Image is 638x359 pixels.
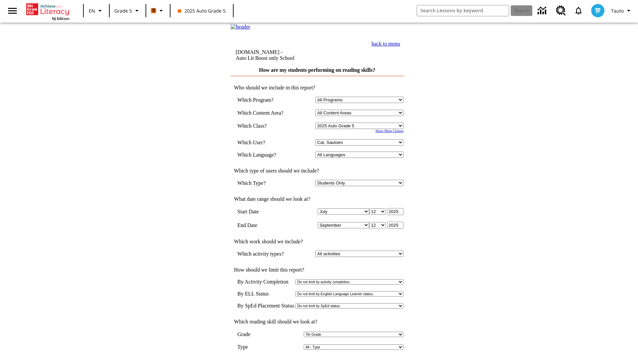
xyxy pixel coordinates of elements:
[52,16,69,21] span: NJ Edition
[237,222,293,229] td: End Date
[231,267,403,273] td: How should we limit this report?
[237,110,283,116] nobr: Which Content Area?
[237,123,293,129] td: Which Class?
[237,152,293,158] td: Which Language?
[534,2,552,20] a: Data Center
[86,5,107,17] button: Language: EN, Select a language
[237,139,293,146] td: Which User?
[152,6,155,15] span: B
[231,196,403,202] td: What date range should we look at?
[552,2,570,20] a: Resource Center, Will open in new tab
[236,55,294,61] nobr: Auto Lit Boost only School
[237,251,293,257] td: Which activity types?
[591,4,604,17] img: avatar image
[237,344,253,350] td: Type
[231,239,403,245] td: Which work should we include?
[236,49,337,61] td: [DOMAIN_NAME] -
[231,85,403,91] td: Who should we include in this report?
[570,2,587,19] a: Notifications
[375,129,404,133] a: Show More Classes
[611,7,624,14] span: Tauto
[148,5,168,17] button: Boost Class color is orange. Change class color
[587,2,608,19] button: Select a new avatar
[237,97,293,103] td: Which Program?
[259,67,375,73] a: How are my students performing on reading skills?
[3,1,22,21] button: Open side menu
[237,279,294,285] td: By Activity Completion
[237,208,293,215] td: Start Date
[237,303,294,309] td: By SpEd Placement Status
[231,319,403,325] td: Which reading skill should we look at?
[231,24,250,30] img: header
[114,7,132,14] span: Grade 5
[608,5,635,17] button: Profile/Settings
[231,168,403,174] td: Which type of users should we include?
[237,291,294,297] td: By ELL Status
[372,41,400,47] a: back to menu
[417,5,509,16] input: search field
[237,331,256,337] td: Grade
[178,7,226,14] span: 2025 Auto Grade 5
[237,180,293,186] td: Which Type?
[26,2,69,21] div: Home
[89,7,95,14] span: EN
[112,5,144,17] button: Grade: Grade 5, Select a grade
